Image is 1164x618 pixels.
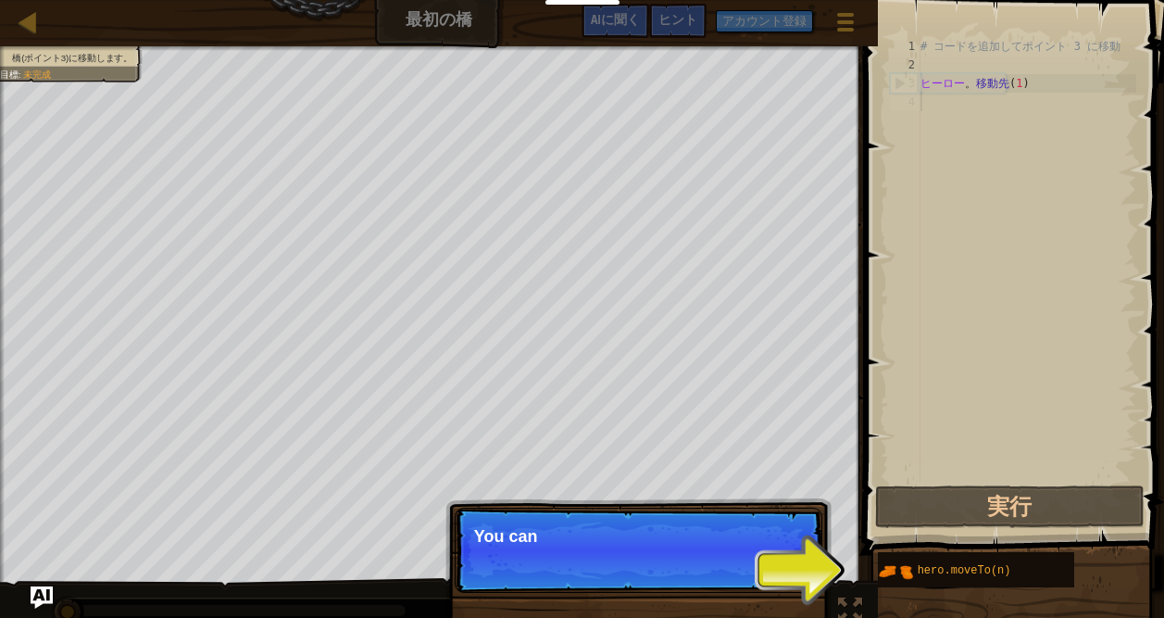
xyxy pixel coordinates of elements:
[658,10,697,28] span: ヒント
[908,58,915,71] font: 2
[716,10,813,32] button: アカウント登録
[908,77,915,90] font: 3
[878,554,913,589] img: portrait.png
[908,95,915,108] font: 4
[918,564,1011,577] span: hero.moveTo(n)
[31,586,53,609] button: AIに聞く
[19,69,23,80] span: :
[582,4,649,38] button: AIに聞く
[591,10,640,28] span: AIに聞く
[23,69,50,80] span: 未完成
[822,4,869,47] button: ゲームメニューを見る
[12,53,132,63] span: 橋(ポイント3)に移動します。
[474,527,803,546] p: You can
[908,40,915,53] font: 1
[875,486,1145,528] button: 実行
